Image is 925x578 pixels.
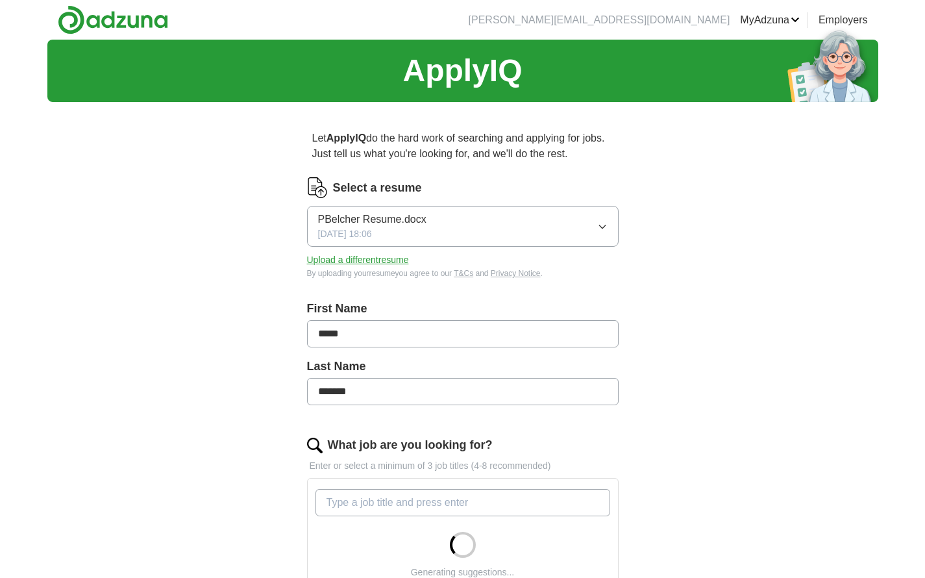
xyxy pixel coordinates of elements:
a: Privacy Notice [491,269,541,278]
button: Upload a differentresume [307,253,409,267]
div: By uploading your resume you agree to our and . [307,268,619,279]
label: First Name [307,300,619,318]
img: CV Icon [307,177,328,198]
label: Last Name [307,358,619,375]
strong: ApplyIQ [327,132,366,144]
input: Type a job title and press enter [315,489,610,516]
label: What job are you looking for? [328,436,493,454]
a: Employers [819,12,868,28]
li: [PERSON_NAME][EMAIL_ADDRESS][DOMAIN_NAME] [469,12,730,28]
img: search.png [307,438,323,453]
span: PBelcher Resume.docx [318,212,426,227]
label: Select a resume [333,179,422,197]
h1: ApplyIQ [402,47,522,94]
p: Let do the hard work of searching and applying for jobs. Just tell us what you're looking for, an... [307,125,619,167]
button: PBelcher Resume.docx[DATE] 18:06 [307,206,619,247]
img: Adzuna logo [58,5,168,34]
a: MyAdzuna [740,12,800,28]
p: Enter or select a minimum of 3 job titles (4-8 recommended) [307,459,619,473]
span: [DATE] 18:06 [318,227,372,241]
a: T&Cs [454,269,473,278]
